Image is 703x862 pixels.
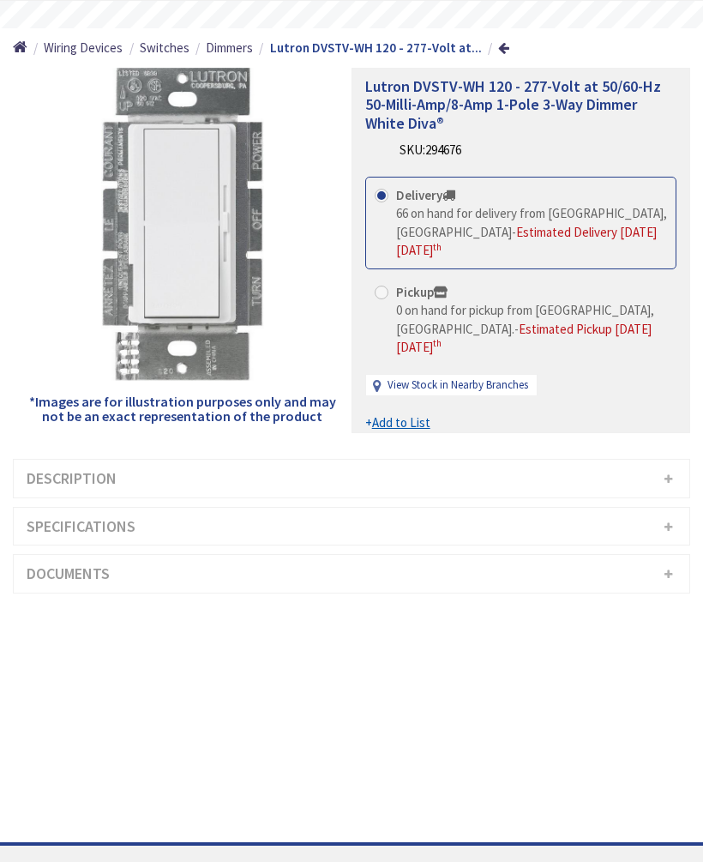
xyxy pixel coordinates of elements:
a: Switches [140,39,189,57]
div: - [396,301,667,356]
strong: Lutron DVSTV-WH 120 - 277-Volt at... [270,39,482,56]
sup: th [433,241,442,253]
span: + [365,414,430,431]
img: Lutron DVSTV-WH 120 - 277-Volt at 50/60-Hz 50-Milli-Amp/8-Amp 1-Pole 3-Way Dimmer White Diva® [26,68,339,381]
span: Lutron DVSTV-WH 120 - 277-Volt at 50/60-Hz 50-Milli-Amp/8-Amp 1-Pole 3-Way Dimmer White Diva® [365,76,661,133]
span: Estimated Pickup [DATE][DATE] [396,321,652,355]
h3: Description [14,460,689,497]
span: Dimmers [206,39,253,56]
span: 66 on hand for delivery from [GEOGRAPHIC_DATA], [GEOGRAPHIC_DATA] [396,205,667,239]
span: Estimated Delivery [DATE][DATE] [396,224,657,258]
strong: Delivery [396,187,455,203]
h3: Documents [14,555,689,593]
a: Dimmers [206,39,253,57]
a: View Stock in Nearby Branches [388,377,528,394]
h3: Specifications [14,508,689,546]
a: +Add to List [365,413,430,431]
strong: Pickup [396,284,448,300]
div: - [396,204,667,259]
sup: th [433,337,442,349]
h5: *Images are for illustration purposes only and may not be an exact representation of the product [26,395,339,425]
span: 294676 [425,142,461,158]
span: 0 on hand for pickup from [GEOGRAPHIC_DATA], [GEOGRAPHIC_DATA]. [396,302,654,336]
u: Add to List [372,414,430,431]
a: Wiring Devices [44,39,123,57]
span: Wiring Devices [44,39,123,56]
span: Switches [140,39,189,56]
div: SKU: [400,141,461,159]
